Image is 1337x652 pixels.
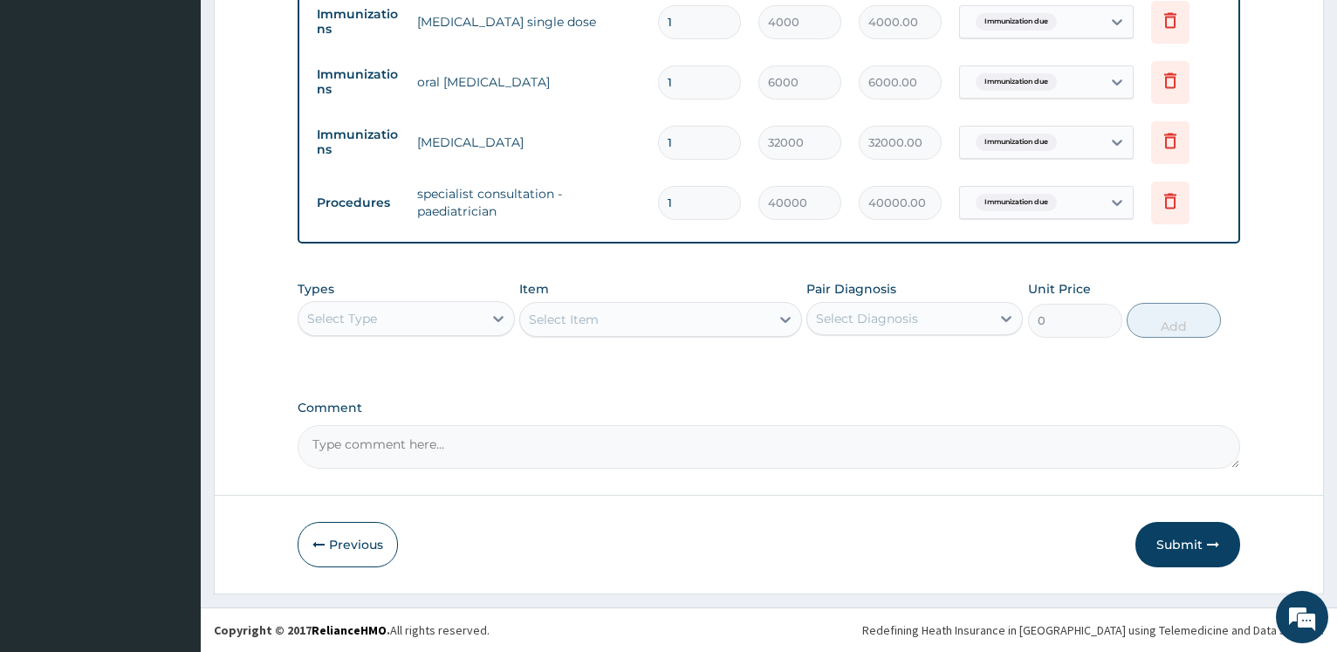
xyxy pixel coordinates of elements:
label: Comment [298,401,1240,415]
button: Previous [298,522,398,567]
label: Types [298,282,334,297]
td: oral [MEDICAL_DATA] [408,65,649,100]
span: Immunization due [976,134,1057,151]
strong: Copyright © 2017 . [214,622,390,638]
span: We're online! [101,208,241,384]
textarea: Type your message and hit 'Enter' [9,452,333,513]
span: Immunization due [976,194,1057,211]
div: Minimize live chat window [286,9,328,51]
td: Immunizations [308,58,408,106]
label: Unit Price [1028,280,1091,298]
div: Chat with us now [91,98,293,120]
button: Submit [1135,522,1240,567]
td: [MEDICAL_DATA] single dose [408,4,649,39]
div: Redefining Heath Insurance in [GEOGRAPHIC_DATA] using Telemedicine and Data Science! [862,621,1324,639]
td: Procedures [308,187,408,219]
a: RelianceHMO [312,622,387,638]
img: d_794563401_company_1708531726252_794563401 [32,87,71,131]
td: [MEDICAL_DATA] [408,125,649,160]
td: specialist consultation -paediatrician [408,176,649,229]
label: Item [519,280,549,298]
div: Select Type [307,310,377,327]
footer: All rights reserved. [201,607,1337,652]
label: Pair Diagnosis [806,280,896,298]
td: Immunizations [308,119,408,166]
button: Add [1127,303,1221,338]
span: Immunization due [976,13,1057,31]
div: Select Diagnosis [816,310,918,327]
span: Immunization due [976,73,1057,91]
